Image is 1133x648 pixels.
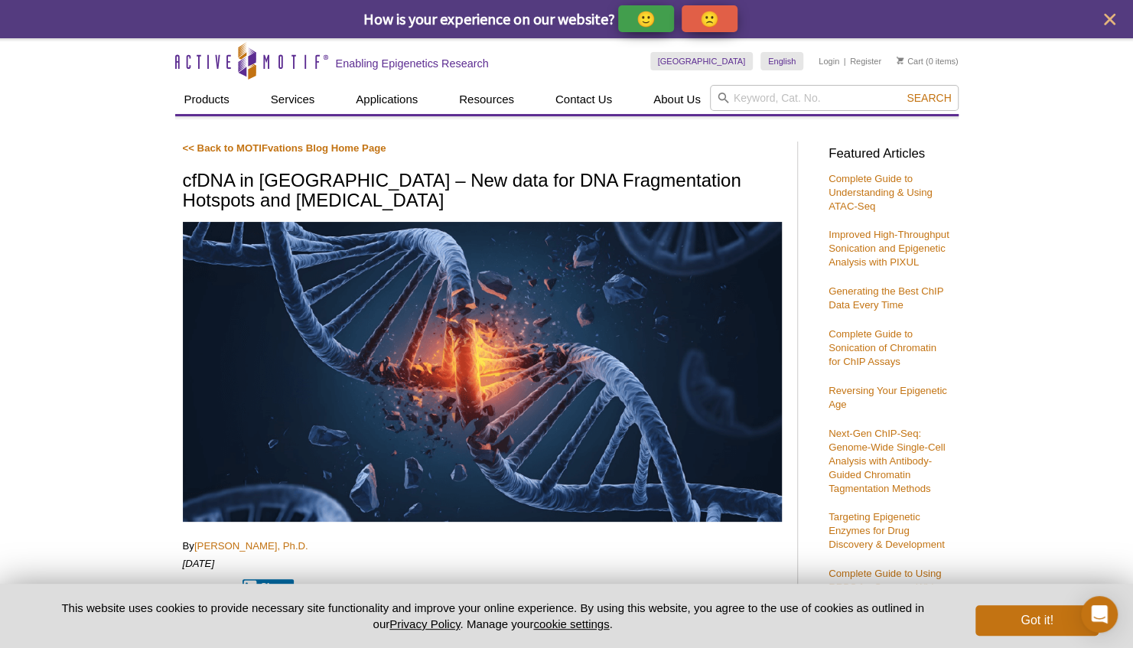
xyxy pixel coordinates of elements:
[262,85,324,114] a: Services
[829,568,943,607] a: Complete Guide to Using RRBS for Genome-Wide DNA Methylation Analysis
[1081,596,1118,633] div: Open Intercom Messenger
[336,57,489,70] h2: Enabling Epigenetics Research
[829,511,945,550] a: Targeting Epigenetic Enzymes for Drug Discovery & Development
[546,85,621,114] a: Contact Us
[700,9,719,28] p: 🙁
[636,9,656,28] p: 🙂
[710,85,959,111] input: Keyword, Cat. No.
[897,57,903,64] img: Your Cart
[363,9,615,28] span: How is your experience on our website?
[829,428,945,494] a: Next-Gen ChIP-Seq: Genome-Wide Single-Cell Analysis with Antibody-Guided Chromatin Tagmentation M...
[35,600,951,632] p: This website uses cookies to provide necessary site functionality and improve your online experie...
[829,328,936,367] a: Complete Guide to Sonication of Chromatin for ChIP Assays
[829,173,933,212] a: Complete Guide to Understanding & Using ATAC-Seq
[183,171,782,213] h1: cfDNA in [GEOGRAPHIC_DATA] – New data for DNA Fragmentation Hotspots and [MEDICAL_DATA]
[183,539,782,553] p: By
[347,85,427,114] a: Applications
[183,558,215,569] em: [DATE]
[243,579,294,594] button: Share
[183,578,233,594] iframe: X Post Button
[819,56,839,67] a: Login
[644,85,710,114] a: About Us
[844,52,846,70] li: |
[183,222,782,522] img: Broken DNA
[850,56,881,67] a: Register
[902,91,956,105] button: Search
[829,229,949,268] a: Improved High-Throughput Sonication and Epigenetic Analysis with PIXUL
[760,52,803,70] a: English
[897,56,923,67] a: Cart
[650,52,754,70] a: [GEOGRAPHIC_DATA]
[907,92,951,104] span: Search
[533,617,609,630] button: cookie settings
[829,285,943,311] a: Generating the Best ChIP Data Every Time
[175,85,239,114] a: Products
[975,605,1098,636] button: Got it!
[389,617,460,630] a: Privacy Policy
[183,142,386,154] a: << Back to MOTIFvations Blog Home Page
[897,52,959,70] li: (0 items)
[194,540,308,552] a: [PERSON_NAME], Ph.D.
[1100,10,1119,29] button: close
[829,385,947,410] a: Reversing Your Epigenetic Age
[450,85,523,114] a: Resources
[829,148,951,161] h3: Featured Articles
